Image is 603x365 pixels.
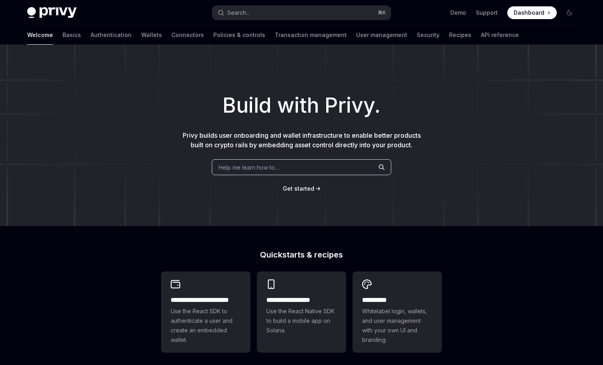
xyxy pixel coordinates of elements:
a: Basics [63,25,81,45]
a: API reference [481,25,519,45]
a: Demo [450,9,466,17]
span: Use the React SDK to authenticate a user and create an embedded wallet. [171,306,241,345]
button: Search...⌘K [212,6,391,20]
a: User management [356,25,407,45]
h2: Quickstarts & recipes [161,251,442,259]
span: Whitelabel login, wallets, and user management with your own UI and branding. [362,306,432,345]
a: Support [476,9,498,17]
a: Connectors [171,25,204,45]
img: dark logo [27,7,77,18]
a: Recipes [449,25,471,45]
span: ⌘ K [378,10,386,16]
a: Security [417,25,439,45]
span: Get started [283,185,314,192]
a: Wallets [141,25,162,45]
a: Welcome [27,25,53,45]
a: Transaction management [275,25,347,45]
a: Get started [283,185,314,193]
span: Privy builds user onboarding and wallet infrastructure to enable better products built on crypto ... [183,131,421,149]
a: **** **** **** ***Use the React Native SDK to build a mobile app on Solana. [257,271,346,353]
span: Help me learn how to… [219,163,279,172]
span: Use the React Native SDK to build a mobile app on Solana. [266,306,337,335]
h1: Build with Privy. [13,90,590,121]
span: Dashboard [514,9,544,17]
a: Authentication [91,25,132,45]
button: Toggle dark mode [563,6,576,19]
a: Dashboard [507,6,557,19]
a: Policies & controls [213,25,265,45]
div: Search... [227,8,250,18]
a: **** *****Whitelabel login, wallets, and user management with your own UI and branding. [353,271,442,353]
